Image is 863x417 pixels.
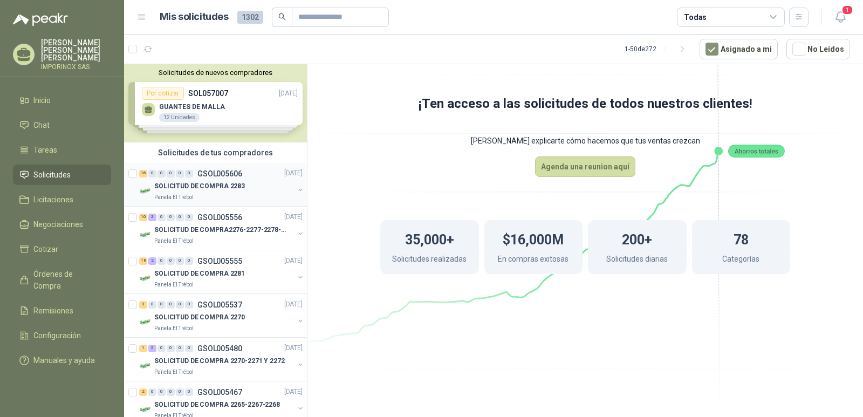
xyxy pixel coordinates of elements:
[786,39,850,59] button: No Leídos
[684,11,707,23] div: Todas
[13,214,111,235] a: Negociaciones
[148,301,156,309] div: 0
[139,388,147,396] div: 2
[41,39,111,61] p: [PERSON_NAME] [PERSON_NAME] [PERSON_NAME]
[157,170,166,177] div: 0
[284,387,303,398] p: [DATE]
[284,213,303,223] p: [DATE]
[734,227,749,250] h1: 78
[41,64,111,70] p: IMPORINOX SAS
[185,388,193,396] div: 0
[13,13,68,26] img: Logo peakr
[124,64,307,142] div: Solicitudes de nuevos compradoresPor cotizarSOL057007[DATE] GUANTES DE MALLA12 UnidadesPor cotiza...
[535,156,635,177] a: Agenda una reunion aquí
[139,167,305,202] a: 16 0 0 0 0 0 GSOL005606[DATE] Company LogoSOLICITUD DE COMPRA 2283Panela El Trébol
[185,301,193,309] div: 0
[148,170,156,177] div: 0
[154,193,194,202] p: Panela El Trébol
[33,330,81,341] span: Configuración
[33,354,95,366] span: Manuales y ayuda
[284,169,303,179] p: [DATE]
[13,239,111,259] a: Cotizar
[33,144,57,156] span: Tareas
[176,257,184,265] div: 0
[148,257,156,265] div: 2
[157,301,166,309] div: 0
[139,228,152,241] img: Company Logo
[154,313,245,323] p: SOLICITUD DE COMPRA 2270
[160,9,229,25] h1: Mis solicitudes
[176,345,184,352] div: 0
[185,214,193,221] div: 0
[167,257,175,265] div: 0
[197,214,242,221] p: GSOL005556
[841,5,853,15] span: 1
[185,257,193,265] div: 0
[13,140,111,160] a: Tareas
[154,281,194,289] p: Panela El Trébol
[139,316,152,329] img: Company Logo
[154,357,285,367] p: SOLICITUD DE COMPRA 2270-2271 Y 2272
[197,388,242,396] p: GSOL005467
[197,170,242,177] p: GSOL005606
[13,264,111,296] a: Órdenes de Compra
[33,305,73,317] span: Remisiones
[157,214,166,221] div: 0
[139,255,305,289] a: 18 2 0 0 0 0 GSOL005555[DATE] Company LogoSOLICITUD DE COMPRA 2281Panela El Trébol
[154,269,245,279] p: SOLICITUD DE COMPRA 2281
[139,301,147,309] div: 3
[33,218,83,230] span: Negociaciones
[167,388,175,396] div: 0
[503,227,564,250] h1: $16,000M
[625,40,691,58] div: 1 - 50 de 272
[139,214,147,221] div: 10
[13,325,111,346] a: Configuración
[139,184,152,197] img: Company Logo
[167,170,175,177] div: 0
[139,342,305,377] a: 1 5 0 0 0 0 GSOL005480[DATE] Company LogoSOLICITUD DE COMPRA 2270-2271 Y 2272Panela El Trébol
[622,227,652,250] h1: 200+
[139,345,147,352] div: 1
[197,345,242,352] p: GSOL005480
[33,194,73,206] span: Licitaciones
[13,90,111,111] a: Inicio
[176,301,184,309] div: 0
[139,211,305,245] a: 10 3 0 0 0 0 GSOL005556[DATE] Company LogoSOLICITUD DE COMPRA2276-2277-2278-2284-2285-Panela El T...
[197,257,242,265] p: GSOL005555
[154,237,194,245] p: Panela El Trébol
[13,350,111,371] a: Manuales y ayuda
[722,253,759,268] p: Categorías
[154,400,280,411] p: SOLICITUD DE COMPRA 2265-2267-2268
[392,253,467,268] p: Solicitudes realizadas
[13,165,111,185] a: Solicitudes
[33,169,71,181] span: Solicitudes
[284,300,303,310] p: [DATE]
[284,344,303,354] p: [DATE]
[139,170,147,177] div: 16
[13,300,111,321] a: Remisiones
[33,268,101,292] span: Órdenes de Compra
[157,388,166,396] div: 0
[154,368,194,377] p: Panela El Trébol
[167,345,175,352] div: 0
[278,13,286,20] span: search
[33,119,50,131] span: Chat
[148,388,156,396] div: 0
[139,298,305,333] a: 3 0 0 0 0 0 GSOL005537[DATE] Company LogoSOLICITUD DE COMPRA 2270Panela El Trébol
[176,388,184,396] div: 0
[13,189,111,210] a: Licitaciones
[197,301,242,309] p: GSOL005537
[167,214,175,221] div: 0
[139,403,152,416] img: Company Logo
[128,69,303,77] button: Solicitudes de nuevos compradores
[498,253,569,268] p: En compras exitosas
[33,243,58,255] span: Cotizar
[13,115,111,135] a: Chat
[284,256,303,266] p: [DATE]
[154,324,194,333] p: Panela El Trébol
[606,253,668,268] p: Solicitudes diarias
[33,94,51,106] span: Inicio
[154,225,289,236] p: SOLICITUD DE COMPRA2276-2277-2278-2284-2285-
[167,301,175,309] div: 0
[148,214,156,221] div: 3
